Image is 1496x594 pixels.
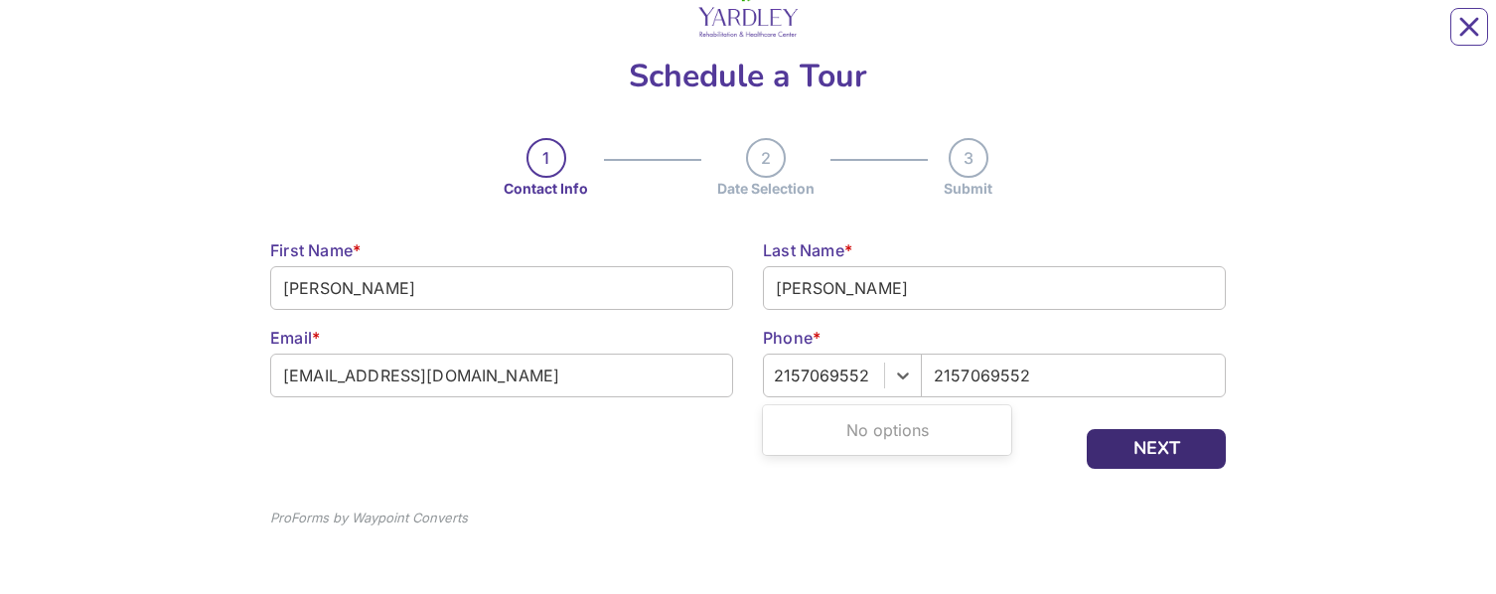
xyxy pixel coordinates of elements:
div: 2 [746,138,786,178]
div: Date Selection [717,178,815,199]
div: No options [766,410,1008,450]
div: Schedule a Tour [270,61,1226,92]
span: Last Name [763,240,844,260]
div: ProForms by Waypoint Converts [270,509,468,528]
div: Contact Info [504,178,588,199]
div: 3 [949,138,988,178]
span: Email [270,328,312,348]
span: Phone [763,328,813,348]
button: NEXT [1087,429,1226,469]
div: Submit [944,178,992,199]
div: 1 [526,138,566,178]
button: Close [1450,8,1488,46]
span: First Name [270,240,353,260]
